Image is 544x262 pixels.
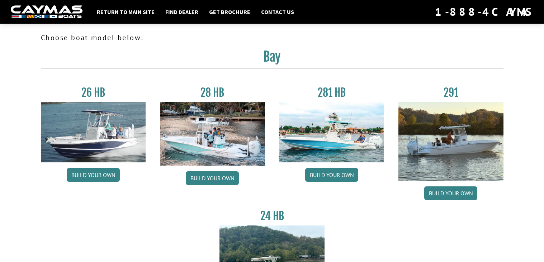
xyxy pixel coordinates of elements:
[305,168,358,182] a: Build your own
[41,86,146,99] h3: 26 HB
[160,86,265,99] h3: 28 HB
[398,102,503,181] img: 291_Thumbnail.jpg
[160,102,265,166] img: 28_hb_thumbnail_for_caymas_connect.jpg
[162,7,202,16] a: Find Dealer
[424,186,477,200] a: Build your own
[186,171,239,185] a: Build your own
[205,7,254,16] a: Get Brochure
[93,7,158,16] a: Return to main site
[435,4,533,20] div: 1-888-4CAYMAS
[279,102,384,162] img: 28-hb-twin.jpg
[67,168,120,182] a: Build your own
[257,7,298,16] a: Contact Us
[398,86,503,99] h3: 291
[41,102,146,162] img: 26_new_photo_resized.jpg
[41,49,503,69] h2: Bay
[41,32,503,43] p: Choose boat model below:
[11,5,82,19] img: white-logo-c9c8dbefe5ff5ceceb0f0178aa75bf4bb51f6bca0971e226c86eb53dfe498488.png
[279,86,384,99] h3: 281 HB
[219,209,325,223] h3: 24 HB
